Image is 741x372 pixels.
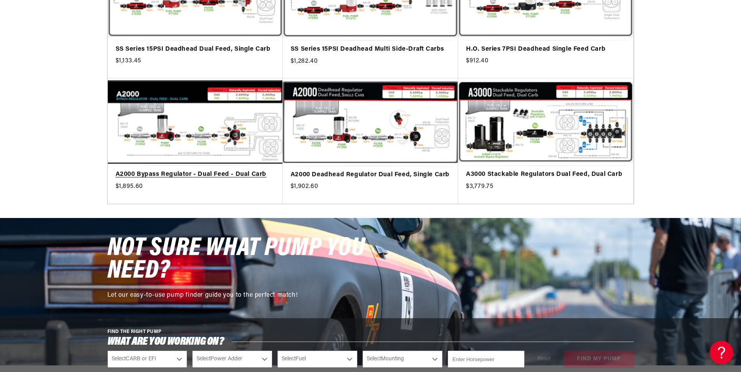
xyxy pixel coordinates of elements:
a: SS Series 15PSI Deadhead Dual Feed, Single Carb [116,44,275,55]
span: What are you working on? [107,337,224,347]
select: Fuel [277,351,357,368]
p: Let our easy-to-use pump finder guide you to the perfect match! [107,291,373,301]
a: SS Series 15PSI Deadhead Multi Side-Draft Carbs [291,44,450,55]
a: A3000 Stackable Regulators Dual Feed, Dual Carb [466,170,625,180]
span: NOT SURE WHAT PUMP YOU NEED? [107,236,365,284]
input: Enter Horsepower [448,351,524,368]
a: A2000 Deadhead Regulator Dual Feed, Single Carb [291,170,450,180]
a: H.O. Series 7PSI Deadhead Single Feed Carb [466,44,625,55]
a: A2000 Bypass Regulator - Dual Feed - Dual Carb [116,170,275,180]
span: FIND THE RIGHT PUMP [107,329,162,334]
select: Mounting [362,351,443,368]
select: CARB or EFI [107,351,187,368]
select: Power Adder [192,351,272,368]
